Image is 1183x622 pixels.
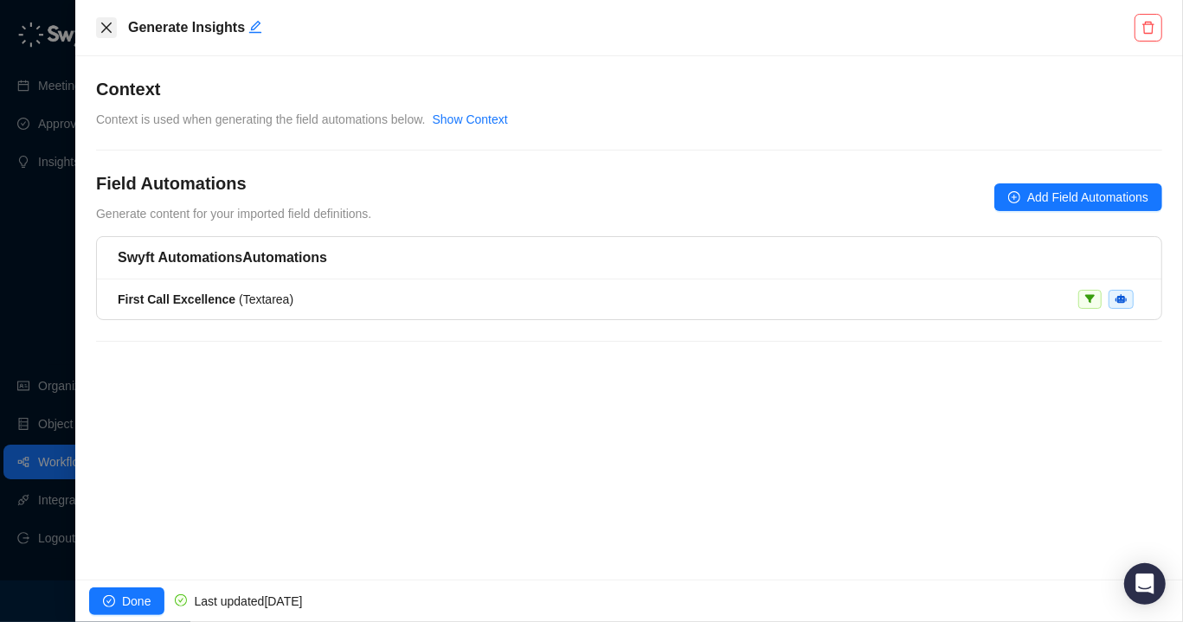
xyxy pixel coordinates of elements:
[1008,191,1020,203] span: plus-circle
[248,20,262,34] span: edit
[175,594,187,606] span: check-circle
[103,595,115,607] span: check-circle
[1027,188,1148,207] span: Add Field Automations
[96,77,1162,101] h4: Context
[1141,21,1155,35] span: delete
[128,17,1130,38] h5: Generate Insights
[194,594,302,608] span: Last updated [DATE]
[96,207,371,221] span: Generate content for your imported field definitions.
[248,17,262,38] button: Edit
[1124,563,1166,605] div: Open Intercom Messenger
[96,171,371,196] h4: Field Automations
[433,112,508,126] a: Show Context
[118,247,1141,268] h5: Swyft Automations Automations
[96,112,426,126] span: Context is used when generating the field automations below.
[994,183,1162,211] button: Add Field Automations
[118,292,235,306] strong: First Call Excellence
[96,17,117,38] button: Close
[122,592,151,611] span: Done
[118,292,293,306] span: ( Textarea )
[100,21,113,35] span: close
[89,587,164,615] button: Done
